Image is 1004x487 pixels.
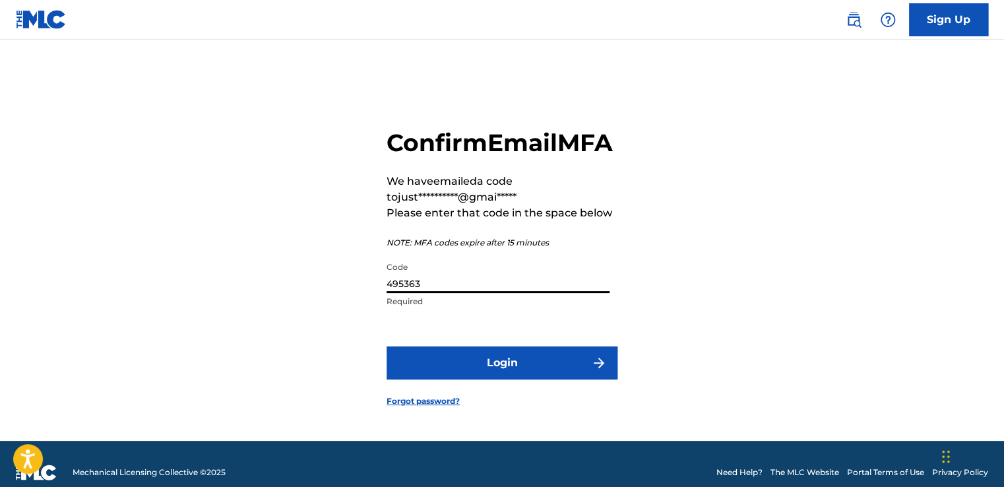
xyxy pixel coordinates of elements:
[846,12,862,28] img: search
[932,467,988,478] a: Privacy Policy
[387,237,617,249] p: NOTE: MFA codes expire after 15 minutes
[909,3,988,36] a: Sign Up
[387,128,617,158] h2: Confirm Email MFA
[387,205,617,221] p: Please enter that code in the space below
[16,465,57,480] img: logo
[770,467,839,478] a: The MLC Website
[591,355,607,371] img: f7272a7cc735f4ea7f67.svg
[387,346,617,379] button: Login
[73,467,226,478] span: Mechanical Licensing Collective © 2025
[938,424,1004,487] iframe: Chat Widget
[387,395,460,407] a: Forgot password?
[840,7,867,33] a: Public Search
[716,467,763,478] a: Need Help?
[847,467,924,478] a: Portal Terms of Use
[880,12,896,28] img: help
[387,296,610,308] p: Required
[942,437,950,476] div: Drag
[16,10,67,29] img: MLC Logo
[875,7,901,33] div: Help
